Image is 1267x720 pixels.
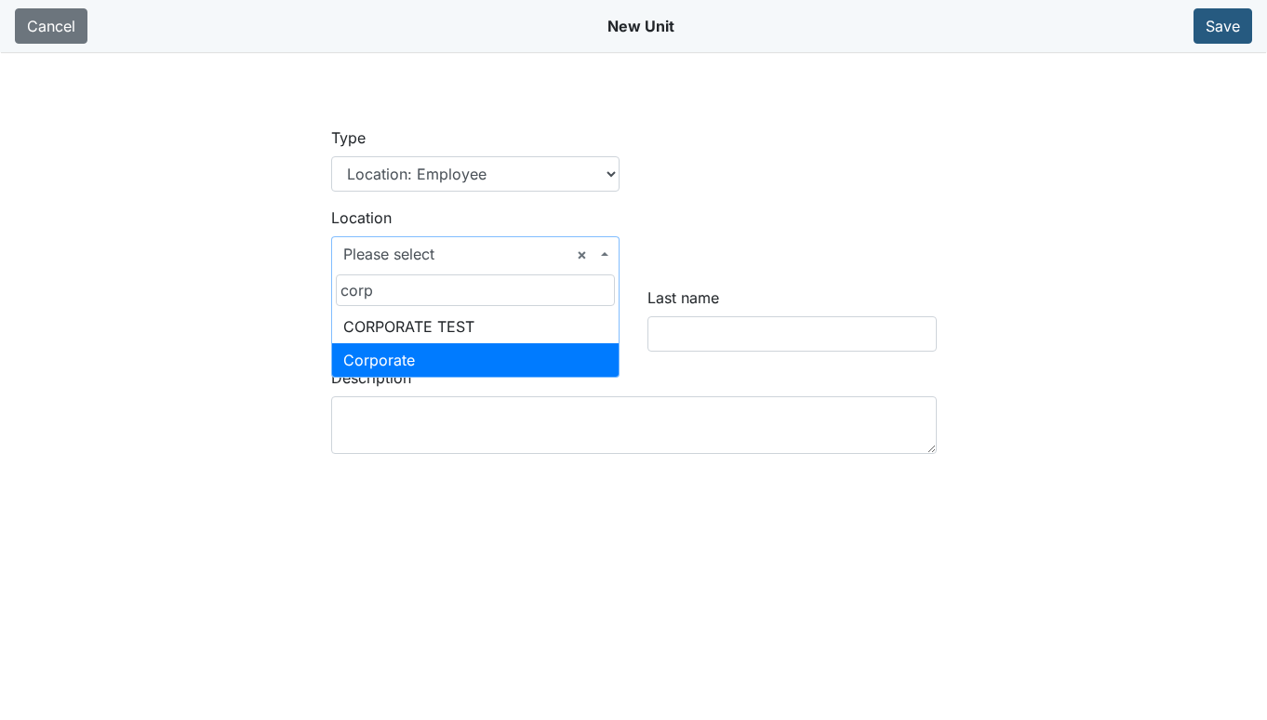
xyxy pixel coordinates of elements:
span: Remove all items [577,243,587,265]
a: Cancel [15,8,87,44]
div: New Unit [607,7,674,45]
label: Type [331,127,366,149]
button: Save [1194,8,1252,44]
label: Description [331,367,411,389]
li: CORPORATE TEST [332,310,620,343]
span: Please select [331,236,620,272]
label: Location [331,207,392,229]
li: Corporate [332,343,620,377]
label: Last name [647,287,719,309]
span: Please select [343,243,597,265]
